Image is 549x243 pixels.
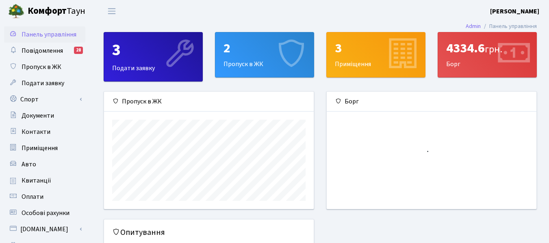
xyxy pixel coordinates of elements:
[102,4,122,18] button: Переключити навігацію
[112,41,194,60] div: 3
[4,124,85,140] a: Контакти
[4,91,85,108] a: Спорт
[4,205,85,221] a: Особові рахунки
[8,3,24,19] img: logo.png
[490,6,539,16] a: [PERSON_NAME]
[4,59,85,75] a: Пропуск в ЖК
[327,32,425,77] div: Приміщення
[4,189,85,205] a: Оплати
[28,4,67,17] b: Комфорт
[22,176,51,185] span: Квитанції
[224,41,306,56] div: 2
[327,92,536,112] div: Борг
[4,221,85,237] a: [DOMAIN_NAME]
[22,30,76,39] span: Панель управління
[335,41,417,56] div: 3
[22,111,54,120] span: Документи
[22,160,36,169] span: Авто
[215,32,314,77] a: 2Пропуск в ЖК
[104,32,202,81] div: Подати заявку
[4,140,85,156] a: Приміщення
[438,32,536,77] div: Борг
[104,32,203,82] a: 3Подати заявку
[466,22,481,30] a: Admin
[22,79,64,88] span: Подати заявку
[104,92,314,112] div: Пропуск в ЖК
[4,75,85,91] a: Подати заявку
[446,41,528,56] div: 4334.6
[4,172,85,189] a: Квитанції
[4,26,85,43] a: Панель управління
[22,144,58,153] span: Приміщення
[22,127,50,136] span: Контакти
[4,156,85,172] a: Авто
[22,192,43,201] span: Оплати
[485,42,502,56] span: грн.
[22,62,61,71] span: Пропуск в ЖК
[326,32,425,77] a: 3Приміщення
[22,209,69,217] span: Особові рахунки
[74,47,83,54] div: 28
[490,7,539,16] b: [PERSON_NAME]
[481,22,537,31] li: Панель управління
[28,4,85,18] span: Таун
[4,108,85,124] a: Документи
[22,46,63,55] span: Повідомлення
[112,228,306,237] h5: Опитування
[4,43,85,59] a: Повідомлення28
[454,18,549,35] nav: breadcrumb
[215,32,314,77] div: Пропуск в ЖК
